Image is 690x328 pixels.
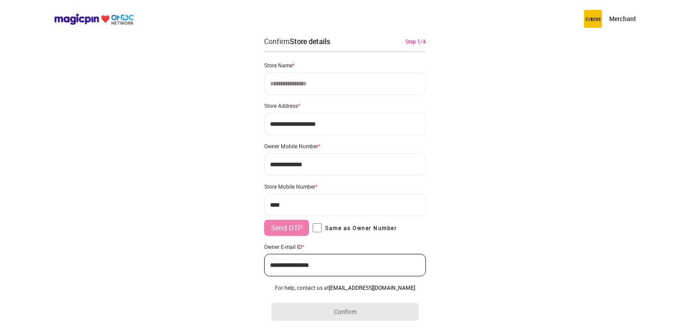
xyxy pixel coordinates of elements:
[271,303,419,321] button: Confirm
[264,102,426,109] div: Store Address
[609,14,636,23] p: Merchant
[264,183,426,190] div: Store Mobile Number
[54,13,134,25] img: ondc-logo-new-small.8a59708e.svg
[290,36,330,46] div: Store details
[329,284,415,291] a: [EMAIL_ADDRESS][DOMAIN_NAME]
[264,243,426,250] div: Owner E-mail ID
[313,223,397,232] label: Same as Owner Number
[405,37,426,45] div: Step 1/4
[264,220,309,236] button: Send OTP
[313,223,322,232] input: Same as Owner Number
[264,36,330,47] div: Confirm
[264,142,426,150] div: Owner Mobile Number
[271,284,419,291] div: For help, contact us at
[264,62,426,69] div: Store Name
[584,10,602,28] img: circus.b677b59b.png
